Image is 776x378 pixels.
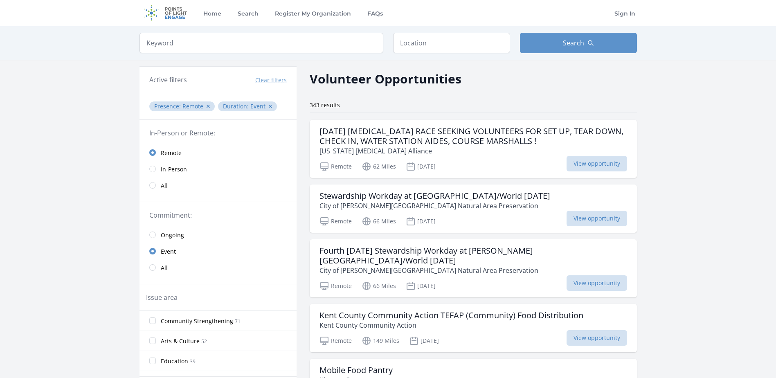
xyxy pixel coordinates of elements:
a: Event [139,243,297,259]
p: Kent County Community Action [319,320,583,330]
p: City of [PERSON_NAME][GEOGRAPHIC_DATA] Natural Area Preservation [319,201,550,211]
button: ✕ [206,102,211,110]
span: Event [161,248,176,256]
span: Search [563,38,584,48]
span: Remote [182,102,203,110]
span: Arts & Culture [161,337,200,345]
h3: Fourth [DATE] Stewardship Workday at [PERSON_NAME][GEOGRAPHIC_DATA]/World [DATE] [319,246,627,265]
a: In-Person [139,161,297,177]
p: 62 Miles [362,162,396,171]
span: 343 results [310,101,340,109]
span: In-Person [161,165,187,173]
p: [DATE] [406,162,436,171]
span: Ongoing [161,231,184,239]
span: Community Strengthening [161,317,233,325]
span: All [161,264,168,272]
button: Clear filters [255,76,287,84]
span: View opportunity [567,211,627,226]
span: View opportunity [567,330,627,346]
a: [DATE] [MEDICAL_DATA] RACE SEEKING VOLUNTEERS FOR SET UP, TEAR DOWN, CHECK IN, WATER STATION AIDE... [310,120,637,178]
p: Remote [319,281,352,291]
p: Remote [319,162,352,171]
span: 52 [201,338,207,345]
p: 66 Miles [362,281,396,291]
span: View opportunity [567,156,627,171]
h3: Stewardship Workday at [GEOGRAPHIC_DATA]/World [DATE] [319,191,550,201]
legend: In-Person or Remote: [149,128,287,138]
input: Community Strengthening 71 [149,317,156,324]
input: Arts & Culture 52 [149,337,156,344]
p: [US_STATE] [MEDICAL_DATA] Alliance [319,146,627,156]
h3: Mobile Food Pantry [319,365,393,375]
input: Keyword [139,33,383,53]
button: ✕ [268,102,273,110]
p: [DATE] [406,216,436,226]
p: [DATE] [406,281,436,291]
span: Education [161,357,188,365]
legend: Issue area [146,292,178,302]
legend: Commitment: [149,210,287,220]
p: City of [PERSON_NAME][GEOGRAPHIC_DATA] Natural Area Preservation [319,265,627,275]
span: Event [250,102,265,110]
a: Fourth [DATE] Stewardship Workday at [PERSON_NAME][GEOGRAPHIC_DATA]/World [DATE] City of [PERSON_... [310,239,637,297]
input: Location [393,33,510,53]
span: Presence : [154,102,182,110]
input: Education 39 [149,358,156,364]
h2: Volunteer Opportunities [310,70,461,88]
p: 149 Miles [362,336,399,346]
button: Search [520,33,637,53]
span: Duration : [223,102,250,110]
h3: Active filters [149,75,187,85]
span: 39 [190,358,196,365]
a: Ongoing [139,227,297,243]
h3: Kent County Community Action TEFAP (Community) Food Distribution [319,310,583,320]
h3: [DATE] [MEDICAL_DATA] RACE SEEKING VOLUNTEERS FOR SET UP, TEAR DOWN, CHECK IN, WATER STATION AIDE... [319,126,627,146]
a: All [139,259,297,276]
p: Remote [319,216,352,226]
span: Remote [161,149,182,157]
a: Stewardship Workday at [GEOGRAPHIC_DATA]/World [DATE] City of [PERSON_NAME][GEOGRAPHIC_DATA] Natu... [310,184,637,233]
span: 71 [235,318,241,325]
a: All [139,177,297,193]
span: All [161,182,168,190]
span: View opportunity [567,275,627,291]
p: 66 Miles [362,216,396,226]
a: Kent County Community Action TEFAP (Community) Food Distribution Kent County Community Action Rem... [310,304,637,352]
p: Remote [319,336,352,346]
a: Remote [139,144,297,161]
p: [DATE] [409,336,439,346]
